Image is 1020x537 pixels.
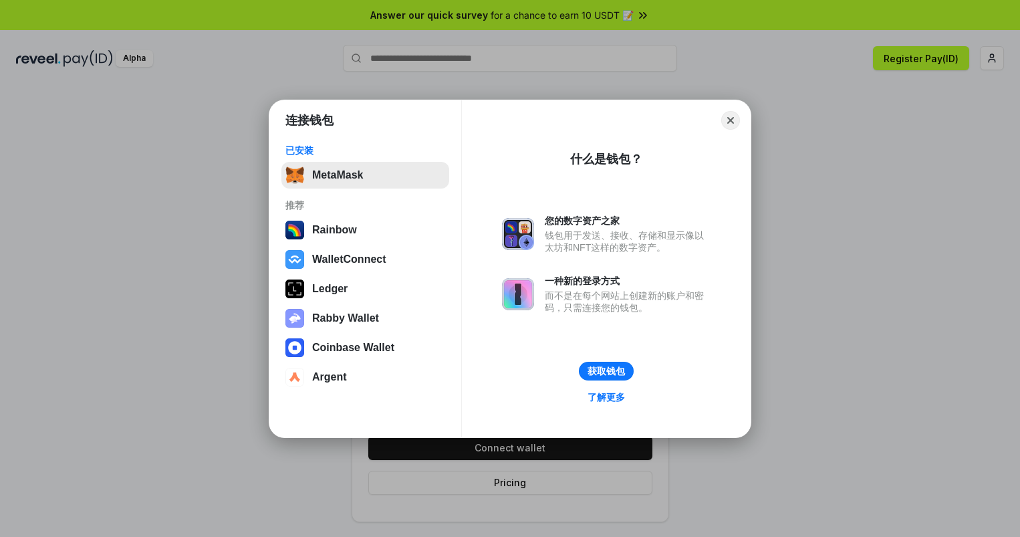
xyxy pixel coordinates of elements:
div: WalletConnect [312,253,386,265]
button: WalletConnect [281,246,449,273]
div: 已安装 [285,144,445,156]
img: svg+xml,%3Csvg%20xmlns%3D%22http%3A%2F%2Fwww.w3.org%2F2000%2Fsvg%22%20fill%3D%22none%22%20viewBox... [285,309,304,328]
img: svg+xml,%3Csvg%20width%3D%22120%22%20height%3D%22120%22%20viewBox%3D%220%200%20120%20120%22%20fil... [285,221,304,239]
div: Coinbase Wallet [312,342,394,354]
button: Rainbow [281,217,449,243]
div: 推荐 [285,199,445,211]
div: 钱包用于发送、接收、存储和显示像以太坊和NFT这样的数字资产。 [545,229,711,253]
div: 您的数字资产之家 [545,215,711,227]
div: Ledger [312,283,348,295]
img: svg+xml,%3Csvg%20width%3D%2228%22%20height%3D%2228%22%20viewBox%3D%220%200%2028%2028%22%20fill%3D... [285,368,304,387]
a: 了解更多 [580,389,633,406]
div: Rabby Wallet [312,312,379,324]
button: Argent [281,364,449,391]
button: 获取钱包 [579,362,634,381]
div: 获取钱包 [588,365,625,377]
div: Argent [312,371,347,383]
img: svg+xml,%3Csvg%20width%3D%2228%22%20height%3D%2228%22%20viewBox%3D%220%200%2028%2028%22%20fill%3D... [285,338,304,357]
img: svg+xml,%3Csvg%20xmlns%3D%22http%3A%2F%2Fwww.w3.org%2F2000%2Fsvg%22%20fill%3D%22none%22%20viewBox... [502,218,534,250]
h1: 连接钱包 [285,112,334,128]
div: MetaMask [312,169,363,181]
button: Ledger [281,276,449,302]
button: Close [721,111,740,130]
div: 什么是钱包？ [570,151,642,167]
button: Coinbase Wallet [281,334,449,361]
button: Rabby Wallet [281,305,449,332]
img: svg+xml,%3Csvg%20xmlns%3D%22http%3A%2F%2Fwww.w3.org%2F2000%2Fsvg%22%20fill%3D%22none%22%20viewBox... [502,278,534,310]
div: 了解更多 [588,391,625,403]
img: svg+xml,%3Csvg%20xmlns%3D%22http%3A%2F%2Fwww.w3.org%2F2000%2Fsvg%22%20width%3D%2228%22%20height%3... [285,280,304,298]
button: MetaMask [281,162,449,189]
img: svg+xml,%3Csvg%20width%3D%2228%22%20height%3D%2228%22%20viewBox%3D%220%200%2028%2028%22%20fill%3D... [285,250,304,269]
div: Rainbow [312,224,357,236]
div: 一种新的登录方式 [545,275,711,287]
img: svg+xml,%3Csvg%20fill%3D%22none%22%20height%3D%2233%22%20viewBox%3D%220%200%2035%2033%22%20width%... [285,166,304,185]
div: 而不是在每个网站上创建新的账户和密码，只需连接您的钱包。 [545,290,711,314]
